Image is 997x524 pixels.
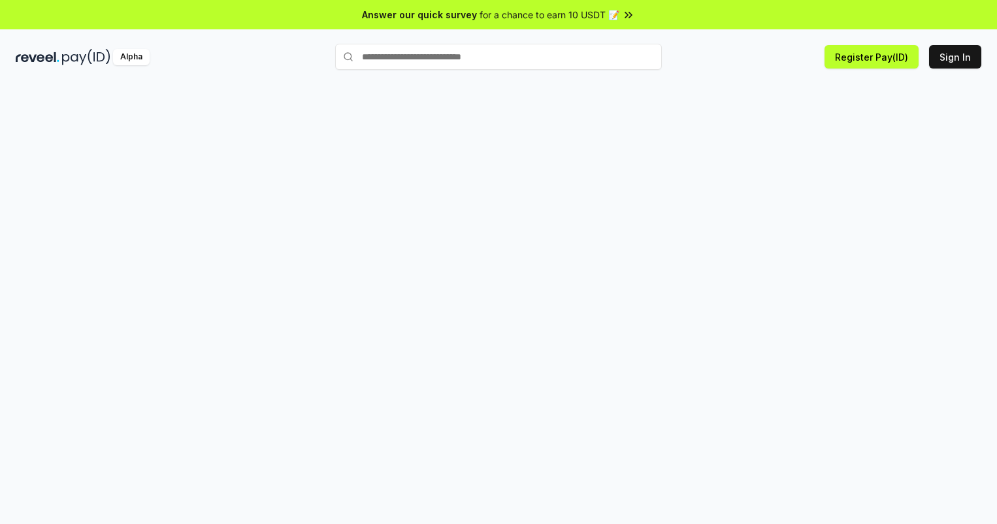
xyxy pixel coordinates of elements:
[62,49,110,65] img: pay_id
[113,49,150,65] div: Alpha
[825,45,919,69] button: Register Pay(ID)
[16,49,59,65] img: reveel_dark
[929,45,981,69] button: Sign In
[480,8,619,22] span: for a chance to earn 10 USDT 📝
[362,8,477,22] span: Answer our quick survey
